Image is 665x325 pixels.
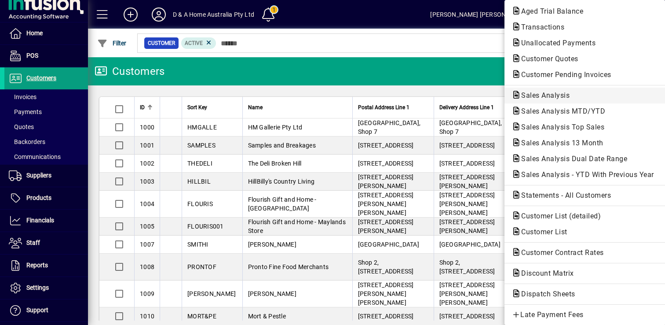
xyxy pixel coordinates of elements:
[512,228,572,236] span: Customer List
[512,212,605,220] span: Customer List (detailed)
[512,39,600,47] span: Unallocated Payments
[512,91,574,100] span: Sales Analysis
[512,310,658,320] span: Late Payment Fees
[512,70,616,79] span: Customer Pending Invoices
[512,107,610,115] span: Sales Analysis MTD/YTD
[512,290,580,298] span: Dispatch Sheets
[512,155,632,163] span: Sales Analysis Dual Date Range
[512,123,609,131] span: Sales Analysis Top Sales
[512,248,608,257] span: Customer Contract Rates
[512,55,583,63] span: Customer Quotes
[512,170,658,179] span: Sales Analysis - YTD With Previous Year
[512,23,569,31] span: Transactions
[512,269,578,277] span: Discount Matrix
[512,139,608,147] span: Sales Analysis 13 Month
[512,7,588,15] span: Aged Trial Balance
[512,191,615,199] span: Statements - All Customers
